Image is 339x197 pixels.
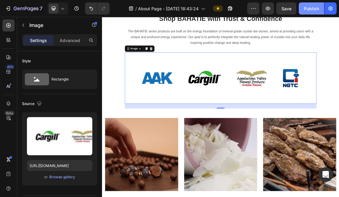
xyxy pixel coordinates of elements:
[51,72,88,86] div: Rectangle
[304,5,319,12] div: Publish
[44,173,48,181] span: or
[135,5,137,12] span: /
[42,46,55,51] div: Image
[281,6,291,11] span: Save
[102,17,339,197] iframe: Design area
[5,111,15,116] div: Beta
[30,37,47,44] p: Settings
[60,37,80,44] p: Advanced
[40,5,42,12] p: 7
[27,160,92,171] input: https://example.com/image.jpg
[29,21,81,29] p: Image
[2,2,45,15] button: 7
[85,2,110,15] div: Undo/Redo
[35,54,328,133] img: gempages_581478525333144072-b729d4f0-1f73-4e92-b20e-0f81fe9d551b.jpg
[138,5,199,12] span: About Page - [DATE] 18:43:24
[27,117,92,155] img: preview-image
[35,18,328,44] p: The BAHATIE series products are built on the energy foundation of mineral-grade crystal raw stone...
[6,64,15,69] div: 450
[299,2,324,15] button: Publish
[276,2,296,15] button: Save
[318,167,333,182] div: Open Intercom Messenger
[49,174,75,180] div: Browse gallery
[22,100,43,108] div: Source
[22,58,31,64] div: Style
[49,174,75,180] button: Browse gallery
